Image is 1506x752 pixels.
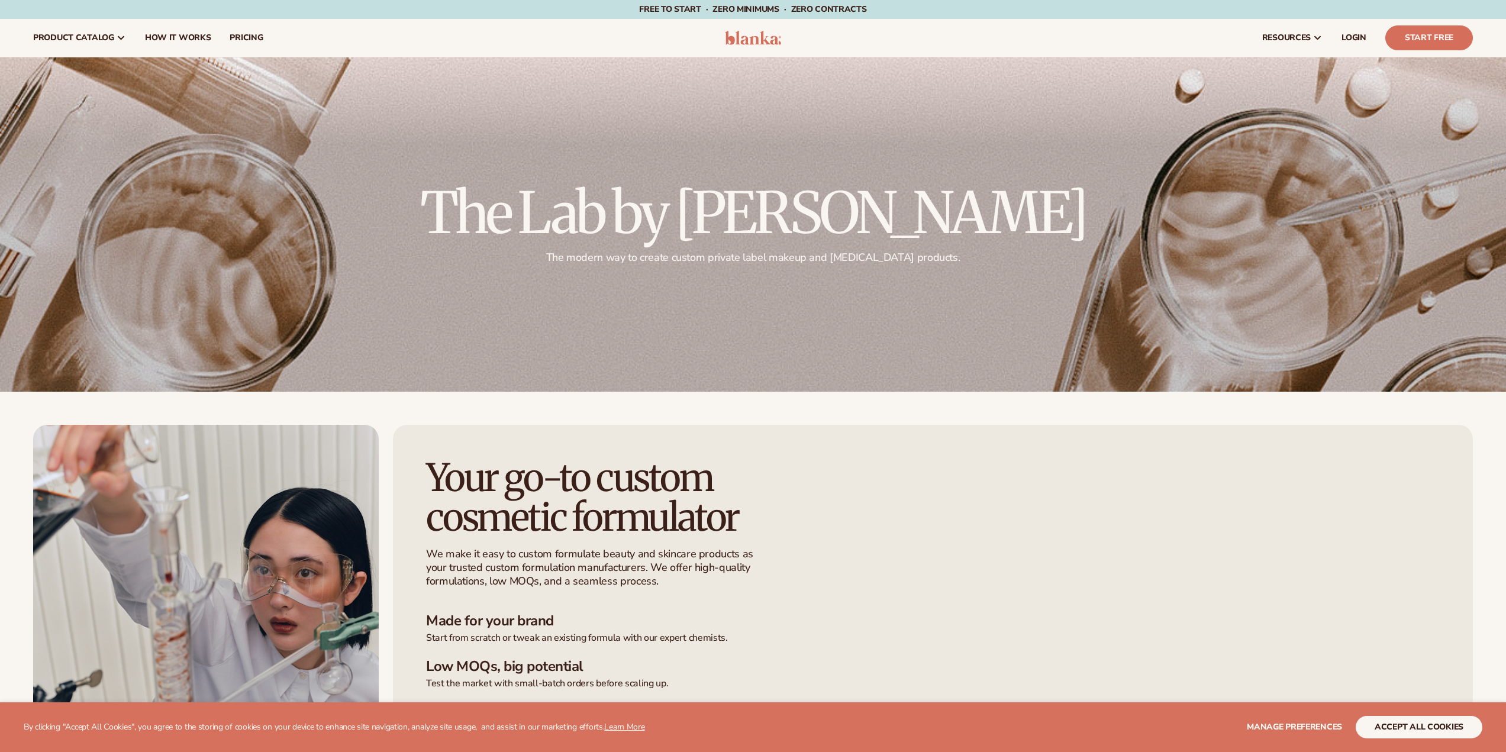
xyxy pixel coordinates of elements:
button: Manage preferences [1247,716,1342,738]
span: How It Works [145,33,211,43]
a: product catalog [24,19,136,57]
a: resources [1253,19,1332,57]
p: Start from scratch or tweak an existing formula with our expert chemists. [426,632,1440,644]
p: By clicking "Accept All Cookies", you agree to the storing of cookies on your device to enhance s... [24,722,645,732]
h2: The Lab by [PERSON_NAME] [420,185,1086,241]
a: Start Free [1385,25,1473,50]
span: product catalog [33,33,114,43]
a: How It Works [136,19,221,57]
img: logo [725,31,781,45]
span: pricing [230,33,263,43]
p: We make it easy to custom formulate beauty and skincare products as your trusted custom formulati... [426,547,760,589]
a: LOGIN [1332,19,1376,57]
a: pricing [220,19,272,57]
p: The modern way to create custom private label makeup and [MEDICAL_DATA] products. [420,251,1086,264]
h3: Made for your brand [426,612,1440,630]
h1: Your go-to custom cosmetic formulator [426,458,786,537]
span: resources [1262,33,1311,43]
span: Manage preferences [1247,721,1342,732]
a: Learn More [604,721,644,732]
span: LOGIN [1341,33,1366,43]
p: Test the market with small-batch orders before scaling up. [426,677,1440,690]
button: accept all cookies [1356,716,1482,738]
span: Free to start · ZERO minimums · ZERO contracts [639,4,866,15]
h3: Low MOQs, big potential [426,658,1440,675]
